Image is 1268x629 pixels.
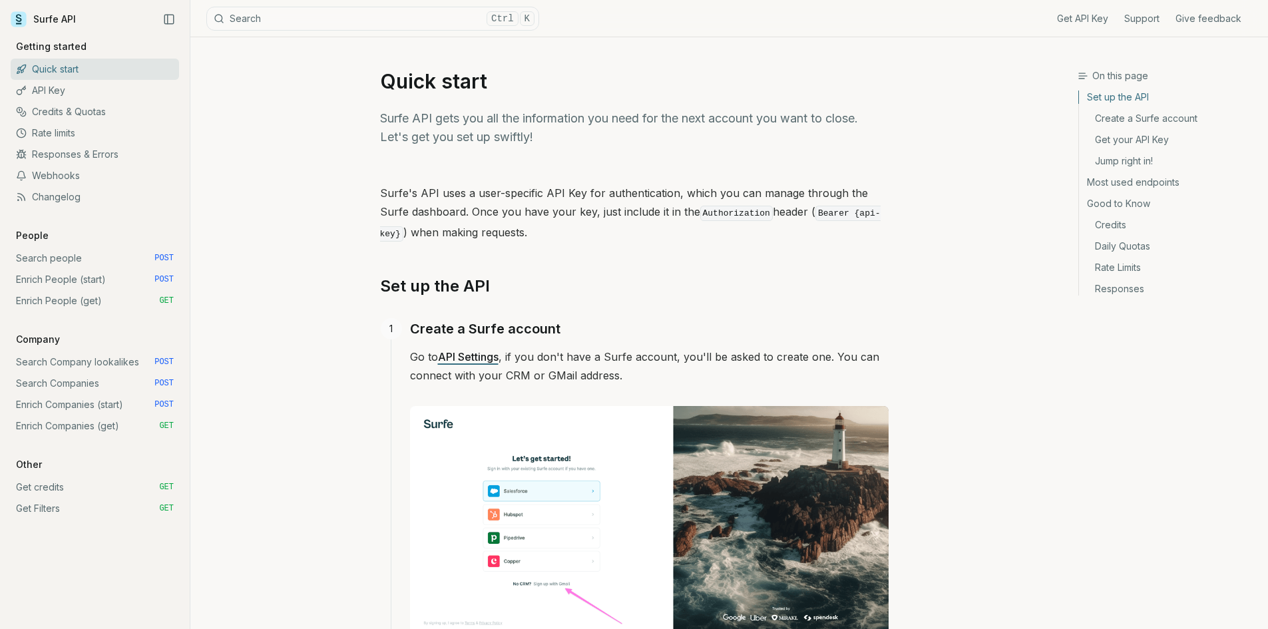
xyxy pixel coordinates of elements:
[154,357,174,367] span: POST
[380,184,889,244] p: Surfe's API uses a user-specific API Key for authentication, which you can manage through the Sur...
[206,7,539,31] button: SearchCtrlK
[410,318,560,339] a: Create a Surfe account
[700,206,773,221] code: Authorization
[159,421,174,431] span: GET
[1079,193,1257,214] a: Good to Know
[380,276,490,297] a: Set up the API
[11,373,179,394] a: Search Companies POST
[1079,108,1257,129] a: Create a Surfe account
[1079,236,1257,257] a: Daily Quotas
[1079,214,1257,236] a: Credits
[154,274,174,285] span: POST
[159,296,174,306] span: GET
[11,477,179,498] a: Get credits GET
[380,109,889,146] p: Surfe API gets you all the information you need for the next account you want to close. Let's get...
[410,347,889,385] p: Go to , if you don't have a Surfe account, you'll be asked to create one. You can connect with yo...
[1079,257,1257,278] a: Rate Limits
[11,498,179,519] a: Get Filters GET
[11,165,179,186] a: Webhooks
[11,101,179,122] a: Credits & Quotas
[1079,172,1257,193] a: Most used endpoints
[154,399,174,410] span: POST
[1079,150,1257,172] a: Jump right in!
[1079,278,1257,296] a: Responses
[11,9,76,29] a: Surfe API
[11,229,54,242] p: People
[1175,12,1241,25] a: Give feedback
[487,11,519,26] kbd: Ctrl
[11,458,47,471] p: Other
[11,40,92,53] p: Getting started
[11,394,179,415] a: Enrich Companies (start) POST
[1079,129,1257,150] a: Get your API Key
[11,351,179,373] a: Search Company lookalikes POST
[11,415,179,437] a: Enrich Companies (get) GET
[438,350,499,363] a: API Settings
[11,290,179,312] a: Enrich People (get) GET
[11,333,65,346] p: Company
[154,378,174,389] span: POST
[1057,12,1108,25] a: Get API Key
[11,80,179,101] a: API Key
[154,253,174,264] span: POST
[159,503,174,514] span: GET
[159,9,179,29] button: Collapse Sidebar
[1078,69,1257,83] h3: On this page
[380,69,889,93] h1: Quick start
[11,186,179,208] a: Changelog
[1079,91,1257,108] a: Set up the API
[1124,12,1160,25] a: Support
[11,248,179,269] a: Search people POST
[520,11,534,26] kbd: K
[159,482,174,493] span: GET
[11,122,179,144] a: Rate limits
[11,59,179,80] a: Quick start
[11,144,179,165] a: Responses & Errors
[11,269,179,290] a: Enrich People (start) POST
